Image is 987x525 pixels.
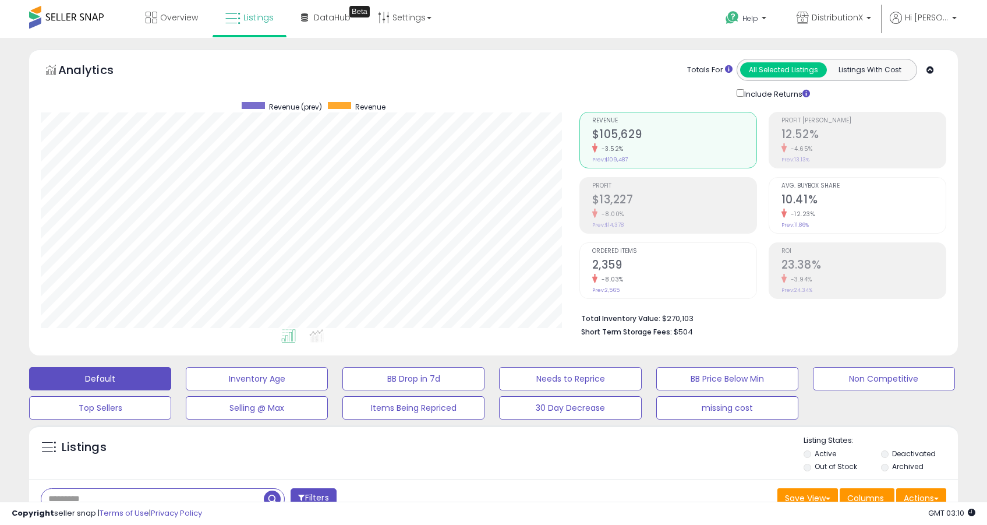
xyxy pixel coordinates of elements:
button: Save View [777,488,838,508]
span: Overview [160,12,198,23]
div: Totals For [687,65,733,76]
button: Listings With Cost [826,62,913,77]
label: Deactivated [892,449,936,459]
a: Hi [PERSON_NAME] [890,12,957,38]
span: Profit [592,183,756,189]
button: Filters [291,488,336,509]
small: -12.23% [787,210,815,219]
small: -8.03% [597,275,624,284]
button: Columns [840,488,894,508]
h2: $105,629 [592,128,756,143]
button: All Selected Listings [740,62,827,77]
label: Active [815,449,836,459]
small: Prev: $109,487 [592,156,628,163]
button: Actions [896,488,946,508]
h2: $13,227 [592,193,756,209]
span: Hi [PERSON_NAME] [905,12,949,23]
b: Total Inventory Value: [581,313,660,323]
small: Prev: 24.34% [781,287,812,294]
span: Revenue [592,118,756,124]
span: $504 [674,326,693,337]
span: Revenue (prev) [269,102,322,112]
span: Ordered Items [592,248,756,255]
label: Archived [892,461,924,471]
h2: 12.52% [781,128,946,143]
span: Columns [847,492,884,504]
span: Revenue [355,102,385,112]
small: -3.94% [787,275,812,284]
strong: Copyright [12,508,54,519]
span: Avg. Buybox Share [781,183,946,189]
div: Tooltip anchor [349,6,370,17]
button: Inventory Age [186,367,328,390]
button: Selling @ Max [186,396,328,420]
h5: Listings [62,439,107,456]
li: $270,103 [581,311,938,325]
i: Get Help [725,10,740,25]
small: -8.00% [597,210,624,219]
small: Prev: 2,565 [592,287,620,294]
small: Prev: 13.13% [781,156,809,163]
small: -3.52% [597,145,624,153]
button: Items Being Repriced [342,396,484,420]
label: Out of Stock [815,461,857,471]
button: BB Price Below Min [656,367,798,390]
div: seller snap | | [12,508,202,519]
h5: Analytics [58,62,136,81]
small: Prev: 11.86% [781,221,809,228]
small: Prev: $14,378 [592,221,624,228]
h2: 2,359 [592,258,756,274]
h2: 23.38% [781,258,946,274]
span: DistributionX [812,12,863,23]
button: BB Drop in 7d [342,367,484,390]
span: Help [742,13,758,23]
span: Listings [243,12,274,23]
a: Help [716,2,778,38]
a: Terms of Use [100,508,149,519]
div: Include Returns [728,87,824,100]
h2: 10.41% [781,193,946,209]
button: Default [29,367,171,390]
span: 2025-10-7 03:10 GMT [928,508,975,519]
button: Top Sellers [29,396,171,420]
button: Non Competitive [813,367,955,390]
button: missing cost [656,396,798,420]
span: DataHub [314,12,351,23]
button: Needs to Reprice [499,367,641,390]
a: Privacy Policy [151,508,202,519]
small: -4.65% [787,145,813,153]
p: Listing States: [804,435,958,446]
b: Short Term Storage Fees: [581,327,672,337]
span: ROI [781,248,946,255]
button: 30 Day Decrease [499,396,641,420]
span: Profit [PERSON_NAME] [781,118,946,124]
